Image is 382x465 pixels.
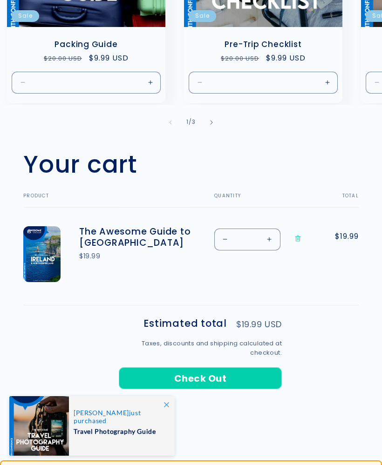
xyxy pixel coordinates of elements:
th: Quantity [191,193,315,208]
span: Travel Photography Guide [74,425,165,436]
th: Total [315,193,359,208]
span: / [189,117,192,127]
span: [PERSON_NAME] [74,409,129,417]
button: Slide right [201,112,222,133]
h2: Estimated total [143,319,227,329]
p: $19.99 USD [236,320,282,329]
input: Quantity for Default Title [248,72,279,94]
span: 1 [186,117,189,127]
input: Quantity for The Awesome Guide to Ireland [236,229,259,250]
a: Packing Guide [16,40,156,49]
span: just purchased [74,409,165,425]
span: 3 [192,117,196,127]
input: Quantity for Default Title [71,72,102,94]
th: Product [23,193,191,208]
a: The Awesome Guide to [GEOGRAPHIC_DATA] [79,226,191,249]
button: Check Out [119,367,282,389]
a: Pre-Trip Checklist [193,40,333,49]
iframe: PayPal-paypal [119,407,282,428]
span: $19.99 [334,231,359,242]
small: Taxes, discounts and shipping calculated at checkout. [119,339,282,357]
button: Slide left [160,112,181,133]
a: Remove The Awesome Guide to Ireland [290,229,306,249]
h1: Your cart [23,149,137,179]
div: $19.99 [79,251,191,261]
